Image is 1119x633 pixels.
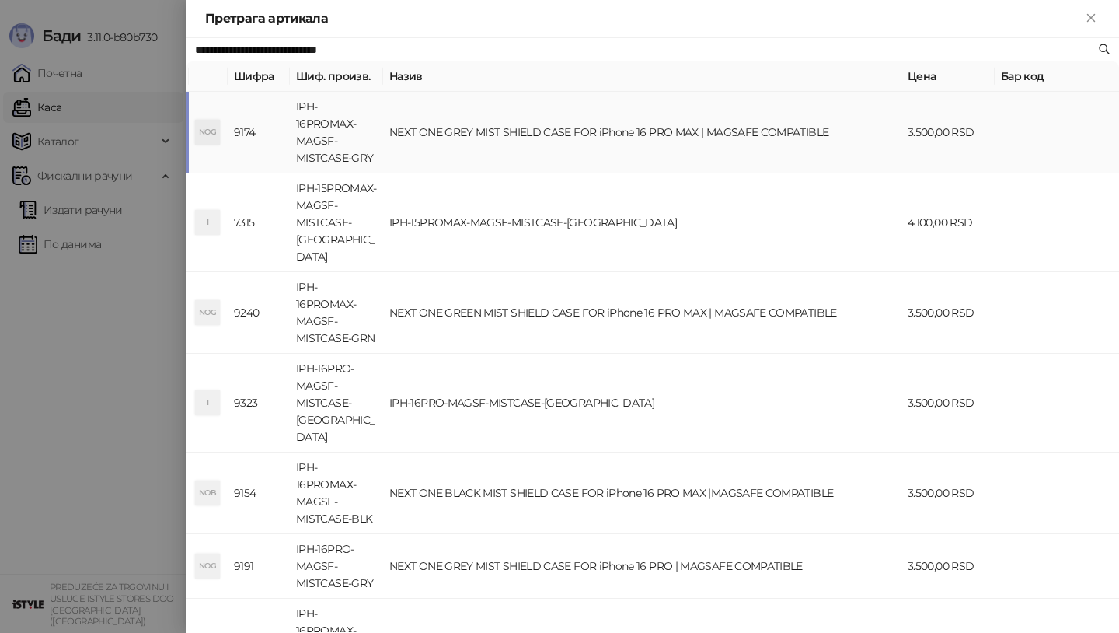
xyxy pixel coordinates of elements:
div: NOG [195,300,220,325]
th: Шифра [228,61,290,92]
th: Шиф. произв. [290,61,383,92]
td: 9191 [228,534,290,599]
td: IPH-16PRO-MAGSF-MISTCASE-[GEOGRAPHIC_DATA] [290,354,383,453]
td: 9323 [228,354,290,453]
div: NOG [195,120,220,145]
td: 3.500,00 RSD [901,92,995,173]
td: IPH-16PROMAX-MAGSF-MISTCASE-GRN [290,272,383,354]
th: Бар код [995,61,1119,92]
td: IPH-16PROMAX-MAGSF-MISTCASE-BLK [290,453,383,534]
td: NEXT ONE BLACK MIST SHIELD CASE FOR iPhone 16 PRO MAX |MAGSAFE COMPATIBLE [383,453,901,534]
td: NEXT ONE GREEN MIST SHIELD CASE FOR iPhone 16 PRO MAX | MAGSAFE COMPATIBLE [383,272,901,354]
div: NOB [195,481,220,505]
div: Претрага артикала [205,9,1082,28]
td: 9174 [228,92,290,173]
td: 3.500,00 RSD [901,453,995,534]
td: NEXT ONE GREY MIST SHIELD CASE FOR iPhone 16 PRO MAX | MAGSAFE COMPATIBLE [383,92,901,173]
td: 3.500,00 RSD [901,534,995,599]
td: IPH-16PRO-MAGSF-MISTCASE-[GEOGRAPHIC_DATA] [383,354,901,453]
td: IPH-16PROMAX-MAGSF-MISTCASE-GRY [290,92,383,173]
button: Close [1082,9,1100,28]
td: NEXT ONE GREY MIST SHIELD CASE FOR iPhone 16 PRO | MAGSAFE COMPATIBLE [383,534,901,599]
th: Назив [383,61,901,92]
td: IPH-15PROMAX-MAGSF-MISTCASE-[GEOGRAPHIC_DATA] [290,173,383,272]
th: Цена [901,61,995,92]
div: NOG [195,554,220,579]
td: 9154 [228,453,290,534]
td: 3.500,00 RSD [901,354,995,453]
td: IPH-15PROMAX-MAGSF-MISTCASE-[GEOGRAPHIC_DATA] [383,173,901,272]
td: 3.500,00 RSD [901,272,995,354]
td: 7315 [228,173,290,272]
td: IPH-16PRO-MAGSF-MISTCASE-GRY [290,534,383,599]
td: 4.100,00 RSD [901,173,995,272]
div: I [195,390,220,415]
td: 9240 [228,272,290,354]
div: I [195,210,220,235]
